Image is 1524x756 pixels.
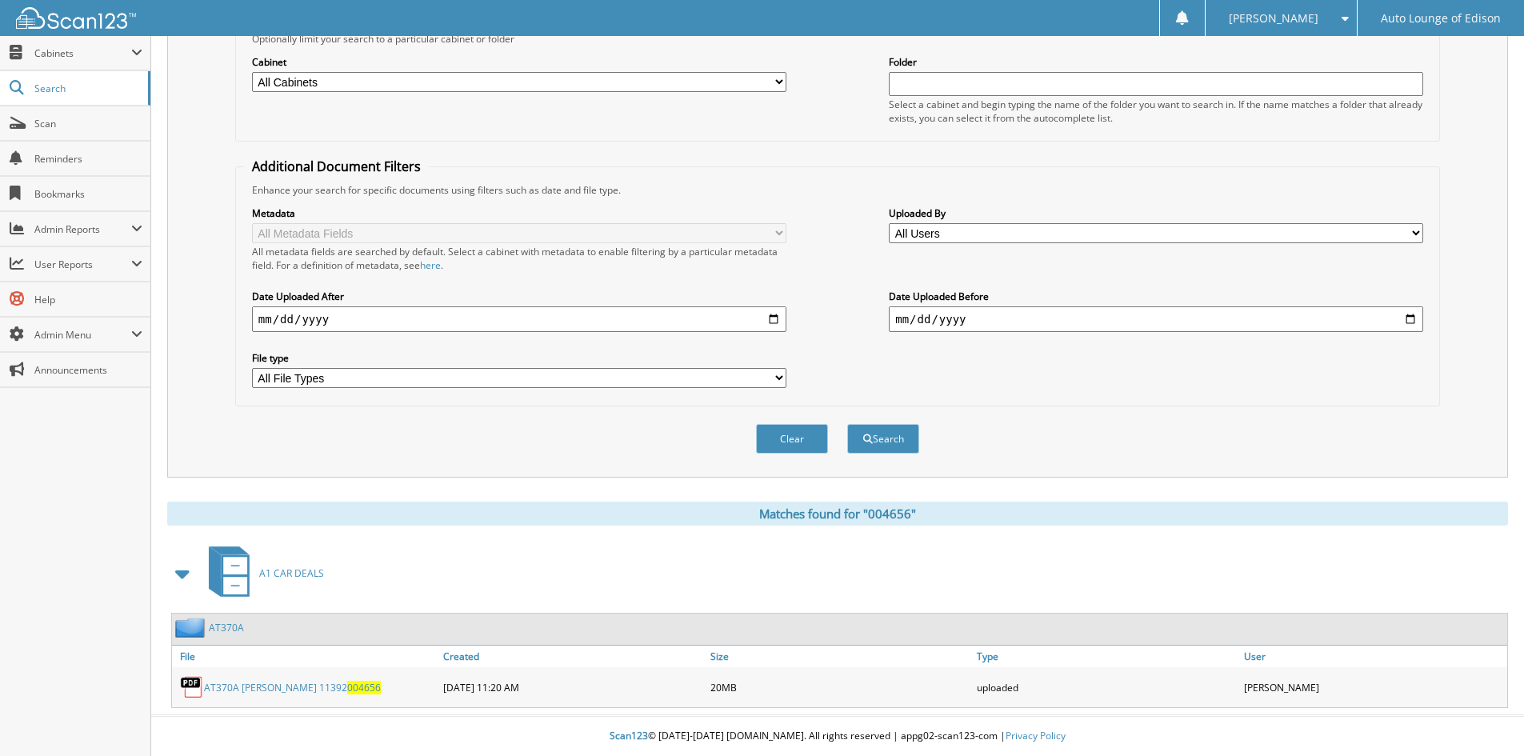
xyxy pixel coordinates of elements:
input: end [889,306,1423,332]
span: A1 CAR DEALS [259,566,324,580]
span: Scan [34,117,142,130]
a: A1 CAR DEALS [199,542,324,605]
span: Help [34,293,142,306]
img: scan123-logo-white.svg [16,7,136,29]
label: Date Uploaded After [252,290,786,303]
a: Privacy Policy [1006,729,1066,742]
a: User [1240,646,1507,667]
legend: Additional Document Filters [244,158,429,175]
span: Bookmarks [34,187,142,201]
label: File type [252,351,786,365]
img: folder2.png [175,618,209,638]
input: start [252,306,786,332]
div: © [DATE]-[DATE] [DOMAIN_NAME]. All rights reserved | appg02-scan123-com | [151,717,1524,756]
a: Type [973,646,1240,667]
iframe: Chat Widget [1444,679,1524,756]
label: Date Uploaded Before [889,290,1423,303]
div: [DATE] 11:20 AM [439,671,706,703]
a: here [420,258,441,272]
a: AT370A [PERSON_NAME] 11392004656 [204,681,381,694]
button: Clear [756,424,828,454]
span: Search [34,82,140,95]
span: Cabinets [34,46,131,60]
span: Admin Menu [34,328,131,342]
div: Matches found for "004656" [167,502,1508,526]
div: Enhance your search for specific documents using filters such as date and file type. [244,183,1431,197]
label: Cabinet [252,55,786,69]
div: Select a cabinet and begin typing the name of the folder you want to search in. If the name match... [889,98,1423,125]
div: All metadata fields are searched by default. Select a cabinet with metadata to enable filtering b... [252,245,786,272]
div: Optionally limit your search to a particular cabinet or folder [244,32,1431,46]
button: Search [847,424,919,454]
a: Size [706,646,974,667]
span: 004656 [347,681,381,694]
span: User Reports [34,258,131,271]
div: uploaded [973,671,1240,703]
span: Admin Reports [34,222,131,236]
div: [PERSON_NAME] [1240,671,1507,703]
a: File [172,646,439,667]
span: Auto Lounge of Edison [1381,14,1501,23]
label: Folder [889,55,1423,69]
a: AT370A [209,621,244,634]
span: Reminders [34,152,142,166]
span: Announcements [34,363,142,377]
span: [PERSON_NAME] [1229,14,1318,23]
a: Created [439,646,706,667]
span: Scan123 [610,729,648,742]
img: PDF.png [180,675,204,699]
div: 20MB [706,671,974,703]
label: Uploaded By [889,206,1423,220]
label: Metadata [252,206,786,220]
